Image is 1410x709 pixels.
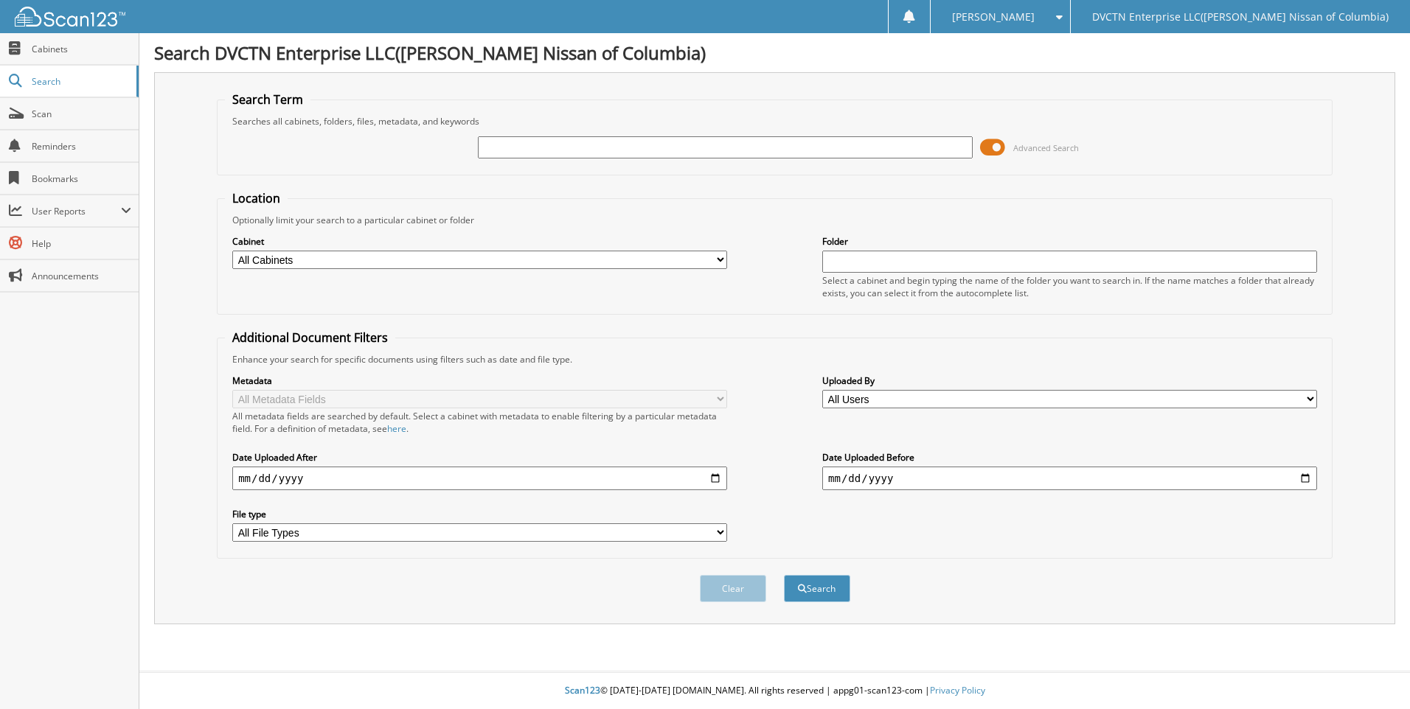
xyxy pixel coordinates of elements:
[1013,142,1079,153] span: Advanced Search
[225,329,395,346] legend: Additional Document Filters
[822,451,1317,464] label: Date Uploaded Before
[700,575,766,602] button: Clear
[232,467,727,490] input: start
[565,684,600,696] span: Scan123
[232,451,727,464] label: Date Uploaded After
[32,237,131,250] span: Help
[225,115,1324,128] div: Searches all cabinets, folders, files, metadata, and keywords
[32,205,121,217] span: User Reports
[232,508,727,520] label: File type
[225,190,288,206] legend: Location
[32,43,131,55] span: Cabinets
[139,673,1410,709] div: © [DATE]-[DATE] [DOMAIN_NAME]. All rights reserved | appg01-scan123-com |
[387,422,406,435] a: here
[822,374,1317,387] label: Uploaded By
[154,41,1395,65] h1: Search DVCTN Enterprise LLC([PERSON_NAME] Nissan of Columbia)
[232,235,727,248] label: Cabinet
[225,214,1324,226] div: Optionally limit your search to a particular cabinet or folder
[232,410,727,435] div: All metadata fields are searched by default. Select a cabinet with metadata to enable filtering b...
[32,75,129,88] span: Search
[32,140,131,153] span: Reminders
[952,13,1035,21] span: [PERSON_NAME]
[822,235,1317,248] label: Folder
[1092,13,1389,21] span: DVCTN Enterprise LLC([PERSON_NAME] Nissan of Columbia)
[15,7,125,27] img: scan123-logo-white.svg
[32,270,131,282] span: Announcements
[822,467,1317,490] input: end
[32,108,131,120] span: Scan
[822,274,1317,299] div: Select a cabinet and begin typing the name of the folder you want to search in. If the name match...
[232,374,727,387] label: Metadata
[930,684,985,696] a: Privacy Policy
[225,91,310,108] legend: Search Term
[784,575,850,602] button: Search
[225,353,1324,366] div: Enhance your search for specific documents using filters such as date and file type.
[32,172,131,185] span: Bookmarks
